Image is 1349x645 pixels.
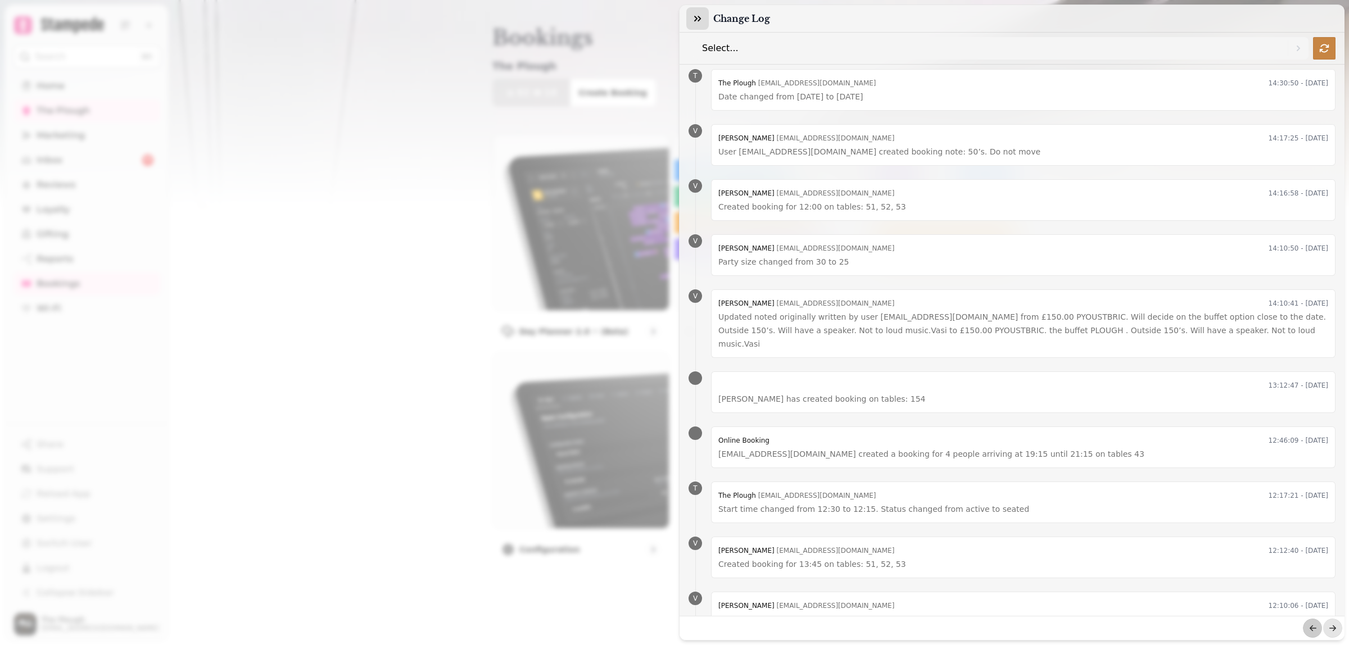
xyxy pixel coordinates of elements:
div: [EMAIL_ADDRESS][DOMAIN_NAME] [718,187,894,200]
p: Created booking for 13:45 on tables: 51, 52, 53 [718,557,1328,571]
time: 12:46:09 - [DATE] [1269,434,1328,447]
div: [EMAIL_ADDRESS][DOMAIN_NAME] [718,242,894,255]
span: T [693,485,697,492]
time: 14:10:41 - [DATE] [1269,297,1328,310]
span: [PERSON_NAME] [718,547,775,555]
time: 14:10:50 - [DATE] [1269,242,1328,255]
span: [PERSON_NAME] [718,134,775,142]
span: T [693,72,697,79]
span: [PERSON_NAME] [718,189,775,197]
time: 14:30:50 - [DATE] [1269,76,1328,90]
p: Start time changed from 12:30 to 12:15. Status changed from active to seated [718,502,1328,516]
p: Updated noted originally written by user [EMAIL_ADDRESS][DOMAIN_NAME] from £150.00 PYOUSTBRIC. Wi... [718,310,1328,351]
div: [EMAIL_ADDRESS][DOMAIN_NAME] [718,297,894,310]
span: V [693,183,698,189]
button: next [1323,619,1342,638]
span: V [693,238,698,244]
span: Online Booking [718,437,769,444]
p: Party size changed from 30 to 25 [718,255,1328,269]
div: [EMAIL_ADDRESS][DOMAIN_NAME] [718,544,894,557]
time: 12:10:06 - [DATE] [1269,599,1328,612]
span: V [693,540,698,547]
div: [EMAIL_ADDRESS][DOMAIN_NAME] [718,76,876,90]
p: Status changed from active to cancelled [718,612,1328,626]
p: [EMAIL_ADDRESS][DOMAIN_NAME] created a booking for 4 people arriving at 19:15 until 21:15 on tabl... [718,447,1328,461]
span: [PERSON_NAME] [718,244,775,252]
h3: Change Log [713,12,775,25]
time: 14:17:25 - [DATE] [1269,131,1328,145]
p: Date changed from [DATE] to [DATE] [718,90,1328,103]
p: User [EMAIL_ADDRESS][DOMAIN_NAME] created booking note: 50’s. Do not move [718,145,1328,158]
div: [EMAIL_ADDRESS][DOMAIN_NAME] [718,131,894,145]
span: [PERSON_NAME] [718,602,775,610]
p: Select... [702,42,739,55]
p: [PERSON_NAME] has created booking on tables: 154 [718,392,1328,406]
time: 13:12:47 - [DATE] [1269,379,1328,392]
div: [EMAIL_ADDRESS][DOMAIN_NAME] [718,599,894,612]
span: V [693,595,698,602]
span: V [693,128,698,134]
time: 12:12:40 - [DATE] [1269,544,1328,557]
p: Created booking for 12:00 on tables: 51, 52, 53 [718,200,1328,214]
button: back [1303,619,1322,638]
span: V [693,293,698,299]
time: 14:16:58 - [DATE] [1269,187,1328,200]
span: The Plough [718,492,756,499]
div: [EMAIL_ADDRESS][DOMAIN_NAME] [718,489,876,502]
span: [PERSON_NAME] [718,299,775,307]
time: 12:17:21 - [DATE] [1269,489,1328,502]
span: The Plough [718,79,756,87]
